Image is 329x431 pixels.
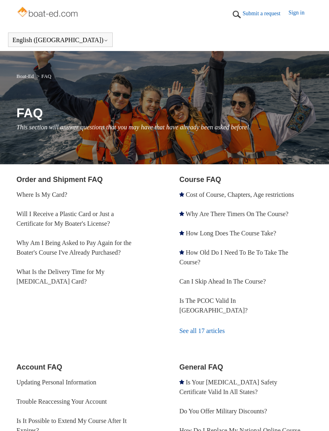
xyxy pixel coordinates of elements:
a: Why Am I Being Asked to Pay Again for the Boater's Course I've Already Purchased? [16,239,132,256]
a: Do You Offer Military Discounts? [179,408,267,415]
a: General FAQ [179,363,223,371]
a: Will I Receive a Plastic Card or Just a Certificate for My Boater's License? [16,210,114,227]
a: Where Is My Card? [16,191,67,198]
li: FAQ [35,73,51,79]
a: Why Are There Timers On The Course? [186,210,288,217]
svg: Promoted article [179,211,184,216]
a: Order and Shipment FAQ [16,176,103,184]
a: Is The PCOC Valid In [GEOGRAPHIC_DATA]? [179,297,248,314]
a: Is Your [MEDICAL_DATA] Safety Certificate Valid In All States? [179,379,277,395]
button: English ([GEOGRAPHIC_DATA]) [12,37,108,44]
a: Sign in [288,8,313,20]
a: Boat-Ed [16,73,34,79]
a: Trouble Reaccessing Your Account [16,398,107,405]
a: Can I Skip Ahead In The Course? [179,278,266,285]
a: See all 17 articles [179,320,313,342]
svg: Promoted article [179,380,184,384]
a: How Long Does The Course Take? [186,230,276,237]
a: Submit a request [243,9,288,18]
h1: FAQ [16,103,313,123]
a: How Old Do I Need To Be To Take The Course? [179,249,288,266]
svg: Promoted article [179,250,184,255]
p: This section will answer questions that you may have that have already been asked before! [16,123,313,132]
div: Live chat [302,404,323,425]
svg: Promoted article [179,192,184,197]
svg: Promoted article [179,231,184,235]
li: Boat-Ed [16,73,35,79]
a: Updating Personal Information [16,379,96,386]
img: Boat-Ed Help Center home page [16,5,80,21]
a: Cost of Course, Chapters, Age restrictions [186,191,294,198]
img: 01HZPCYTXV3JW8MJV9VD7EMK0H [231,8,243,20]
a: What Is the Delivery Time for My [MEDICAL_DATA] Card? [16,268,105,285]
a: Account FAQ [16,363,62,371]
a: Course FAQ [179,176,221,184]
